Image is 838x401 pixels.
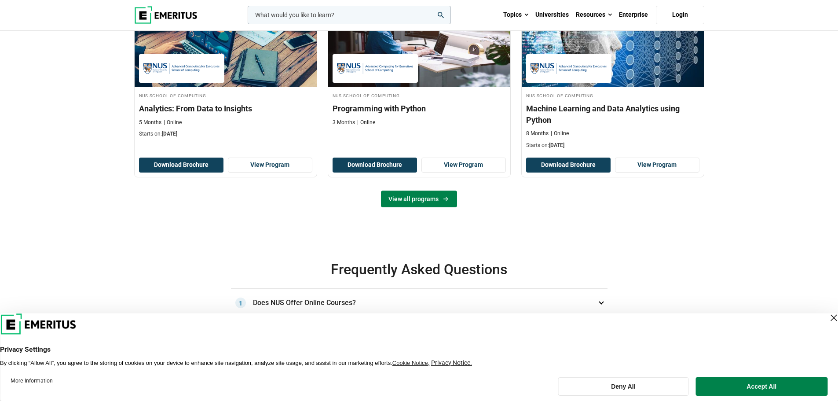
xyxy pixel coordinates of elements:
h3: Machine Learning and Data Analytics using Python [526,103,699,125]
p: Starts on: [139,130,312,138]
span: [DATE] [549,142,564,148]
button: Download Brochure [139,158,223,173]
p: Online [551,130,569,137]
input: woocommerce-product-search-field-0 [248,6,451,24]
a: View Program [421,158,506,173]
a: View Program [615,158,699,173]
a: Login [656,6,704,24]
h4: NUS School of Computing [333,92,506,99]
h3: Analytics: From Data to Insights [139,103,312,114]
span: 1 [235,298,246,308]
a: View Program [228,158,312,173]
h3: Does NUS Offer Online Courses? [231,289,607,317]
h4: NUS School of Computing [526,92,699,99]
button: Download Brochure [526,158,611,173]
h3: Programming with Python [333,103,506,114]
p: 3 Months [333,119,355,126]
p: 8 Months [526,130,549,137]
h2: Frequently Asked Questions [231,261,607,278]
span: [DATE] [162,131,177,137]
p: 5 Months [139,119,161,126]
img: NUS School of Computing [337,59,414,78]
img: NUS School of Computing [531,59,607,78]
p: Online [164,119,182,126]
img: NUS School of Computing [143,59,220,78]
p: Online [357,119,375,126]
p: Starts on: [526,142,699,149]
h4: NUS School of Computing [139,92,312,99]
button: Download Brochure [333,158,417,173]
a: View all programs [381,191,457,207]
